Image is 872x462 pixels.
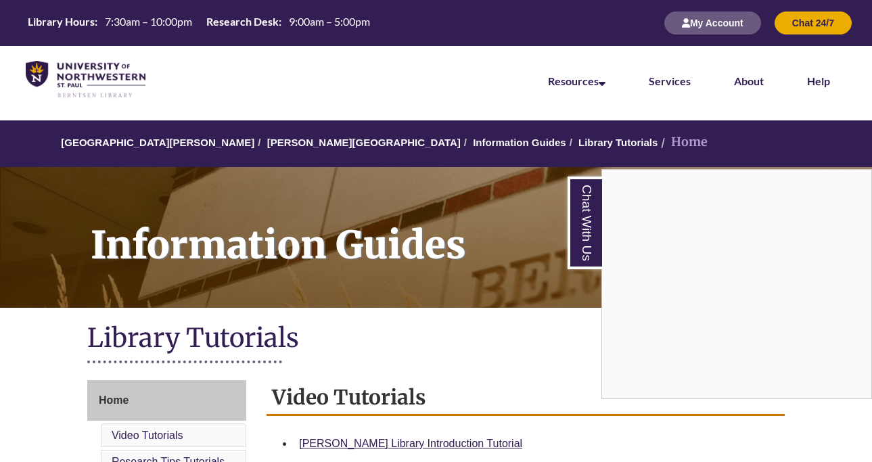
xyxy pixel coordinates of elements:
li: Home [658,133,708,152]
span: Home [99,394,129,406]
img: UNWSP Library Logo [26,61,145,99]
a: Information Guides [473,137,566,148]
iframe: Chat Widget [602,170,871,398]
a: Library Tutorials [578,137,658,148]
h2: Video Tutorials [267,380,785,416]
span: 9:00am – 5:00pm [289,15,370,28]
a: [PERSON_NAME] Library Introduction Tutorial [299,438,522,449]
span: 7:30am – 10:00pm [105,15,192,28]
a: My Account [664,17,761,28]
a: Video Tutorials [112,430,183,441]
a: Services [649,74,691,87]
a: Home [87,380,246,421]
table: Hours Today [22,14,375,31]
button: Chat 24/7 [775,11,852,34]
a: [PERSON_NAME][GEOGRAPHIC_DATA] [267,137,461,148]
a: Help [807,74,830,87]
a: Chat 24/7 [775,17,852,28]
a: Chat With Us [568,177,602,269]
button: My Account [664,11,761,34]
div: Chat With Us [601,169,872,399]
a: [GEOGRAPHIC_DATA][PERSON_NAME] [61,137,254,148]
h1: Information Guides [76,167,872,290]
th: Research Desk: [201,14,283,29]
h1: Library Tutorials [87,321,785,357]
a: Resources [548,74,605,87]
a: About [734,74,764,87]
th: Library Hours: [22,14,99,29]
a: Hours Today [22,14,375,32]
